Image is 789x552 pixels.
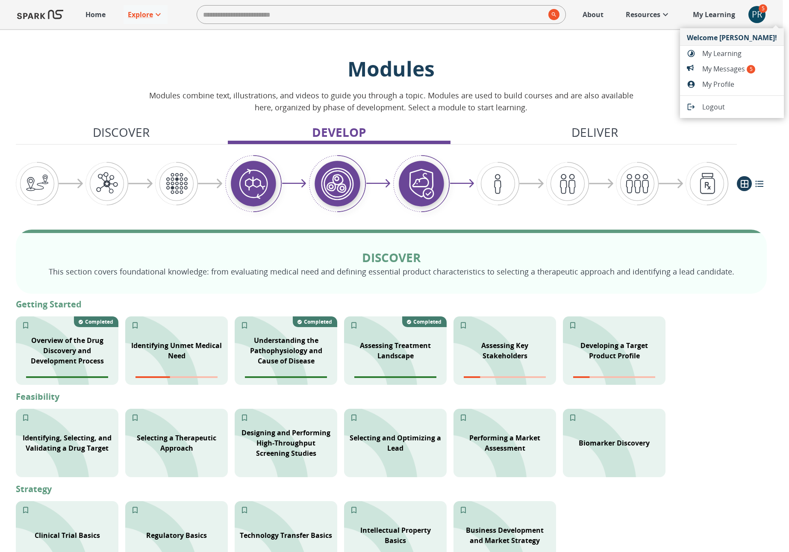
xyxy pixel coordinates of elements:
[680,28,784,46] li: Welcome [PERSON_NAME]!
[702,48,777,59] span: My Learning
[747,65,755,74] span: 5
[702,64,777,74] span: My Messages
[702,79,777,89] span: My Profile
[702,102,777,112] span: Logout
